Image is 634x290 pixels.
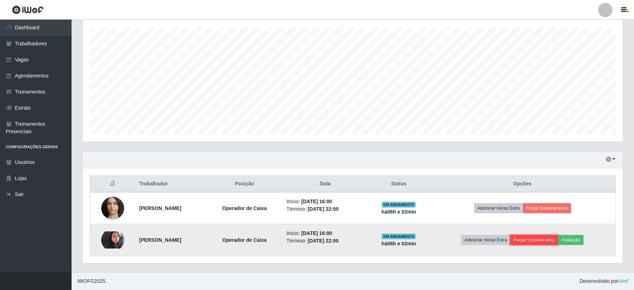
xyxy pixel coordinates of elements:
strong: [PERSON_NAME] [139,237,181,243]
span: EM ANDAMENTO [382,202,416,207]
time: [DATE] 16:00 [301,230,332,236]
strong: Operador de Caixa [222,205,267,211]
img: 1732121401472.jpeg [101,231,124,249]
time: [DATE] 22:00 [308,238,338,244]
span: Desenvolvido por [580,277,628,285]
button: Avaliação [558,235,584,245]
span: IWOF [77,278,91,284]
strong: há 06 h e 02 min [381,209,416,215]
li: Término: [287,237,364,245]
img: CoreUI Logo [12,5,44,14]
img: 1744144031214.jpeg [101,184,124,232]
strong: Operador de Caixa [222,237,267,243]
button: Forçar Encerramento [510,235,558,245]
time: [DATE] 22:00 [308,206,338,212]
li: Término: [287,205,364,213]
th: Trabalhador [135,176,207,192]
span: © 2025 . [77,277,107,285]
button: Adicionar Horas Extra [474,203,523,213]
strong: [PERSON_NAME] [139,205,181,211]
a: iWof [618,278,628,284]
th: Posição [207,176,282,192]
th: Data [282,176,368,192]
button: Adicionar Horas Extra [461,235,510,245]
th: Status [368,176,429,192]
button: Forçar Encerramento [523,203,571,213]
li: Início: [287,198,364,205]
time: [DATE] 16:00 [301,199,332,204]
th: Opções [429,176,615,192]
li: Início: [287,230,364,237]
strong: há 06 h e 02 min [381,241,416,246]
span: EM ANDAMENTO [382,234,416,239]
